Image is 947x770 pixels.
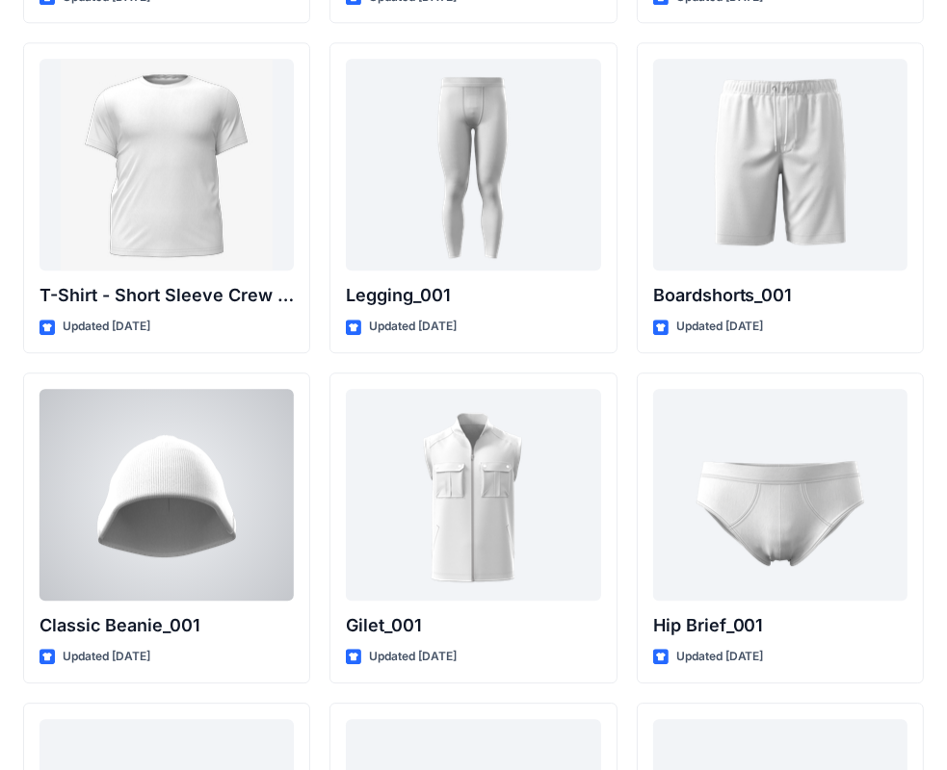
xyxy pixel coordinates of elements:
p: Classic Beanie_001 [39,612,294,639]
p: Gilet_001 [346,612,600,639]
p: Updated [DATE] [676,647,764,667]
p: Updated [DATE] [63,317,150,337]
p: Updated [DATE] [676,317,764,337]
p: Updated [DATE] [369,647,457,667]
a: Gilet_001 [346,389,600,601]
p: Hip Brief_001 [653,612,908,639]
a: Legging_001 [346,59,600,270]
p: Updated [DATE] [369,317,457,337]
a: Classic Beanie_001 [39,389,294,601]
p: Boardshorts_001 [653,282,908,309]
p: Legging_001 [346,282,600,309]
a: Boardshorts_001 [653,59,908,270]
p: Updated [DATE] [63,647,150,667]
p: T-Shirt - Short Sleeve Crew Neck [39,282,294,309]
a: T-Shirt - Short Sleeve Crew Neck [39,59,294,270]
a: Hip Brief_001 [653,389,908,601]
